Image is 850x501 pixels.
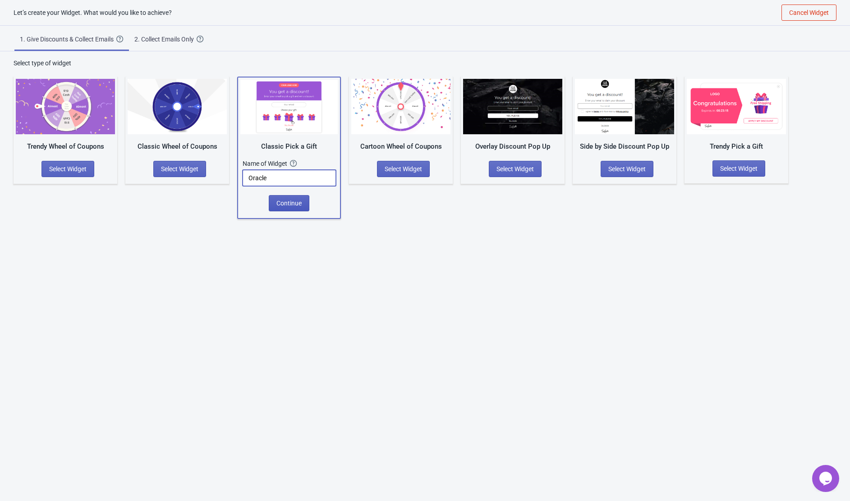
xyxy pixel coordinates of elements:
iframe: chat widget [812,465,841,492]
div: Cartoon Wheel of Coupons [351,141,450,152]
div: 2. Collect Emails Only [134,35,197,44]
img: trendy_game.png [16,79,115,134]
button: Select Widget [153,161,206,177]
div: Side by Side Discount Pop Up [575,141,674,152]
button: Select Widget [601,161,653,177]
span: Select Widget [49,165,87,173]
span: Select Widget [608,165,646,173]
span: Cancel Widget [789,9,829,16]
button: Cancel Widget [781,5,836,21]
span: Select Widget [720,165,758,172]
button: Select Widget [489,161,542,177]
img: regular_popup.jpg [575,79,674,134]
button: Select Widget [41,161,94,177]
img: gift_game.jpg [240,80,338,134]
img: gift_game_v2.jpg [687,79,786,134]
div: Trendy Pick a Gift [687,141,786,152]
div: Select type of widget [14,59,836,68]
button: Continue [269,195,309,211]
div: Name of Widget [243,159,290,168]
button: Select Widget [377,161,430,177]
div: Classic Pick a Gift [240,141,338,152]
span: Select Widget [161,165,198,173]
span: Select Widget [496,165,534,173]
span: Continue [276,200,302,207]
img: cartoon_game.jpg [351,79,450,134]
div: Classic Wheel of Coupons [128,141,227,152]
img: full_screen_popup.jpg [463,79,562,134]
div: 1. Give Discounts & Collect Emails [20,35,116,44]
img: classic_game.jpg [128,79,227,134]
button: Select Widget [712,160,765,177]
div: Overlay Discount Pop Up [463,141,562,152]
div: Trendy Wheel of Coupons [16,141,115,152]
span: Select Widget [385,165,422,173]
